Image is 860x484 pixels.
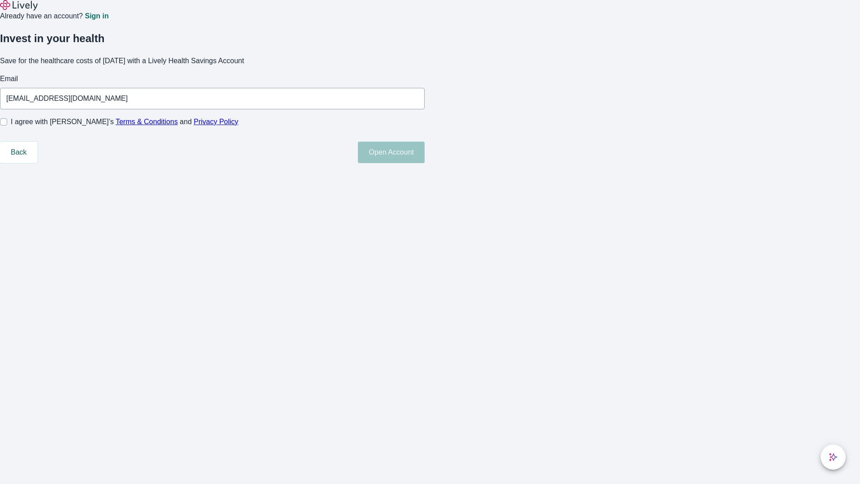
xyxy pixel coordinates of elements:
a: Privacy Policy [194,118,239,125]
span: I agree with [PERSON_NAME]’s and [11,117,238,127]
button: chat [821,445,846,470]
a: Sign in [85,13,108,20]
svg: Lively AI Assistant [829,453,838,462]
a: Terms & Conditions [116,118,178,125]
